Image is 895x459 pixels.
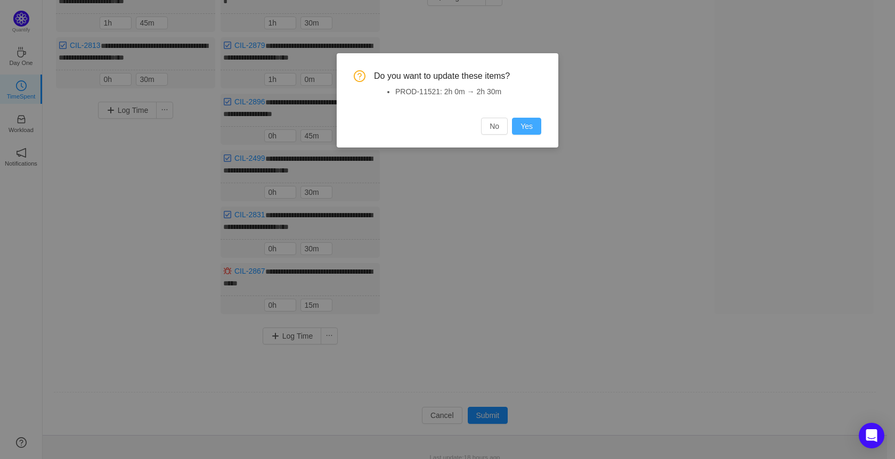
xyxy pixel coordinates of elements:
[859,423,884,448] div: Open Intercom Messenger
[512,118,541,135] button: Yes
[481,118,508,135] button: No
[395,86,541,97] li: PROD-11521: 2h 0m → 2h 30m
[374,70,541,82] span: Do you want to update these items?
[354,70,365,82] i: icon: question-circle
